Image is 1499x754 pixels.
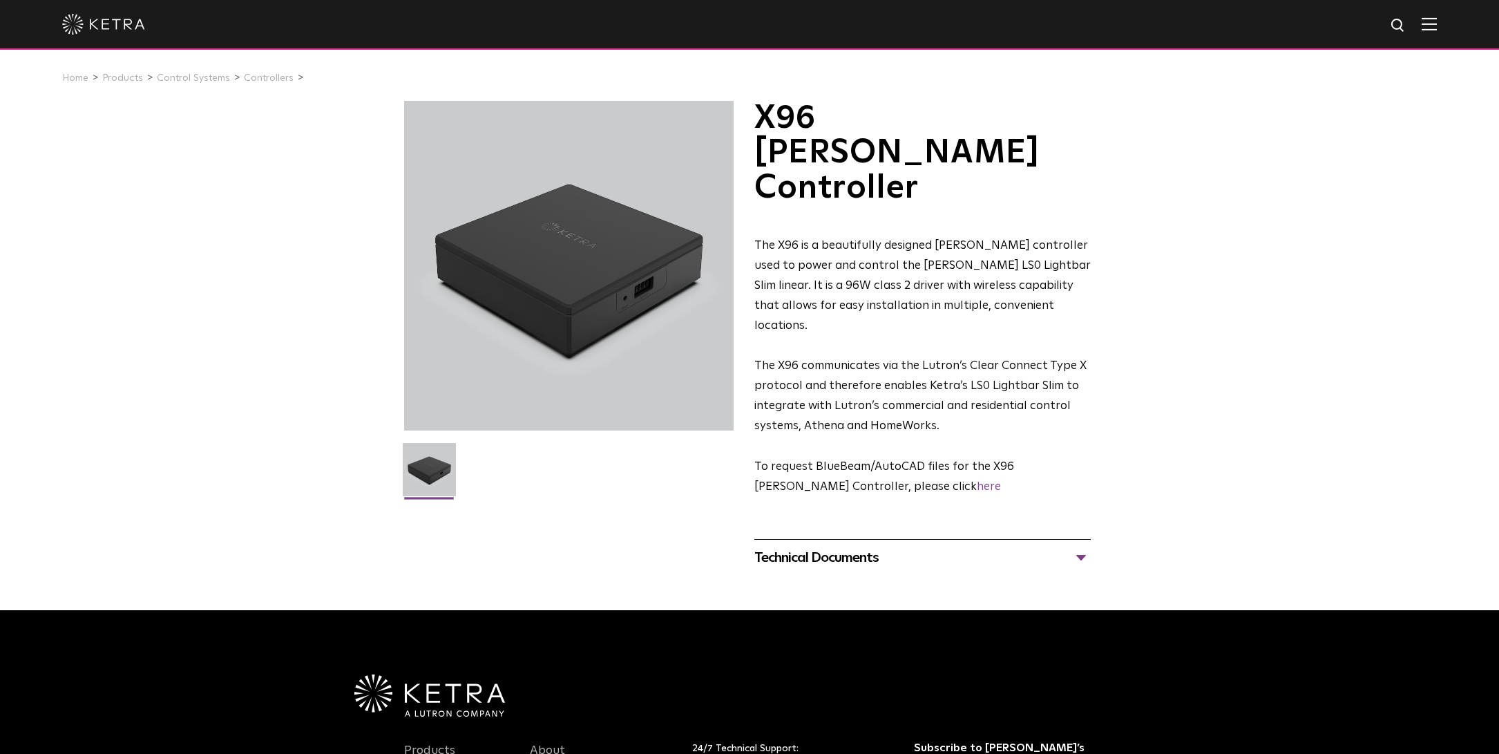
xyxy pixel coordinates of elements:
a: Controllers [244,73,294,83]
h1: X96 [PERSON_NAME] Controller [754,101,1091,205]
a: Products [102,73,143,83]
span: ​To request BlueBeam/AutoCAD files for the X96 [PERSON_NAME] Controller, please click [754,461,1014,493]
a: here [977,481,1001,493]
div: Technical Documents [754,547,1091,569]
img: Ketra-aLutronCo_White_RGB [354,675,505,717]
img: search icon [1390,17,1407,35]
span: The X96 is a beautifully designed [PERSON_NAME] controller used to power and control the [PERSON_... [754,240,1091,332]
img: ketra-logo-2019-white [62,14,145,35]
img: X96-Controller-2021-Web-Square [403,443,456,507]
span: The X96 communicates via the Lutron’s Clear Connect Type X protocol and therefore enables Ketra’s... [754,360,1087,432]
a: Control Systems [157,73,230,83]
a: Home [62,73,88,83]
img: Hamburger%20Nav.svg [1422,17,1437,30]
